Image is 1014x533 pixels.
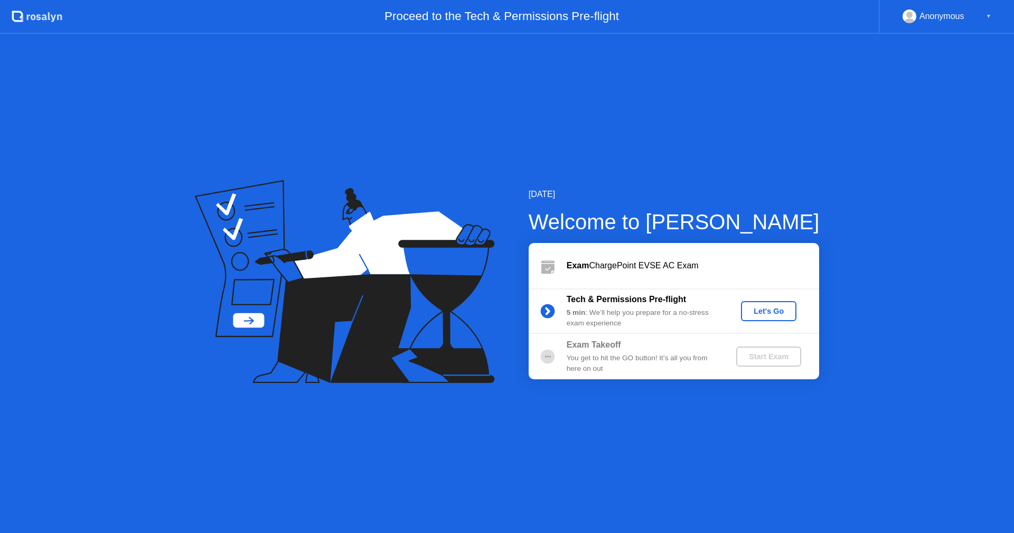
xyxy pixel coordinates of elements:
button: Let's Go [741,301,796,321]
b: Exam Takeoff [567,340,621,349]
b: Exam [567,261,589,270]
div: Welcome to [PERSON_NAME] [529,206,820,238]
div: [DATE] [529,188,820,201]
div: ChargePoint EVSE AC Exam [567,259,819,272]
div: ▼ [986,10,991,23]
div: Let's Go [745,307,792,315]
div: Anonymous [919,10,964,23]
div: You get to hit the GO button! It’s all you from here on out [567,353,719,375]
b: Tech & Permissions Pre-flight [567,295,686,304]
b: 5 min [567,308,586,316]
div: : We’ll help you prepare for a no-stress exam experience [567,307,719,329]
div: Start Exam [740,352,797,361]
button: Start Exam [736,347,801,367]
